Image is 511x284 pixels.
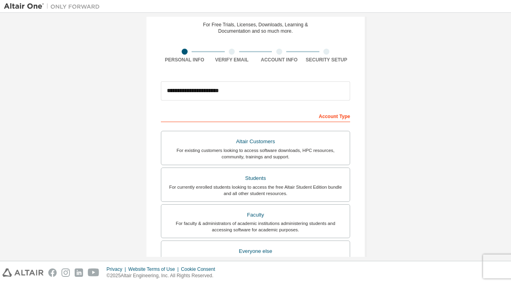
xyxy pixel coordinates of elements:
div: Students [166,173,345,184]
div: Faculty [166,209,345,221]
div: Security Setup [303,57,351,63]
div: Personal Info [161,57,208,63]
div: For Free Trials, Licenses, Downloads, Learning & Documentation and so much more. [203,22,308,34]
div: Verify Email [208,57,256,63]
div: Cookie Consent [181,266,220,272]
div: Account Info [255,57,303,63]
img: youtube.svg [88,268,99,277]
div: For currently enrolled students looking to access the free Altair Student Edition bundle and all ... [166,184,345,197]
p: © 2025 Altair Engineering, Inc. All Rights Reserved. [107,272,220,279]
div: For faculty & administrators of academic institutions administering students and accessing softwa... [166,220,345,233]
div: Create an Altair One Account [194,7,317,17]
img: altair_logo.svg [2,268,44,277]
div: For existing customers looking to access software downloads, HPC resources, community, trainings ... [166,147,345,160]
div: Website Terms of Use [128,266,181,272]
div: Account Type [161,109,350,122]
div: Altair Customers [166,136,345,147]
div: Everyone else [166,246,345,257]
img: instagram.svg [61,268,70,277]
img: linkedin.svg [75,268,83,277]
img: facebook.svg [48,268,57,277]
div: Privacy [107,266,128,272]
img: Altair One [4,2,104,10]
